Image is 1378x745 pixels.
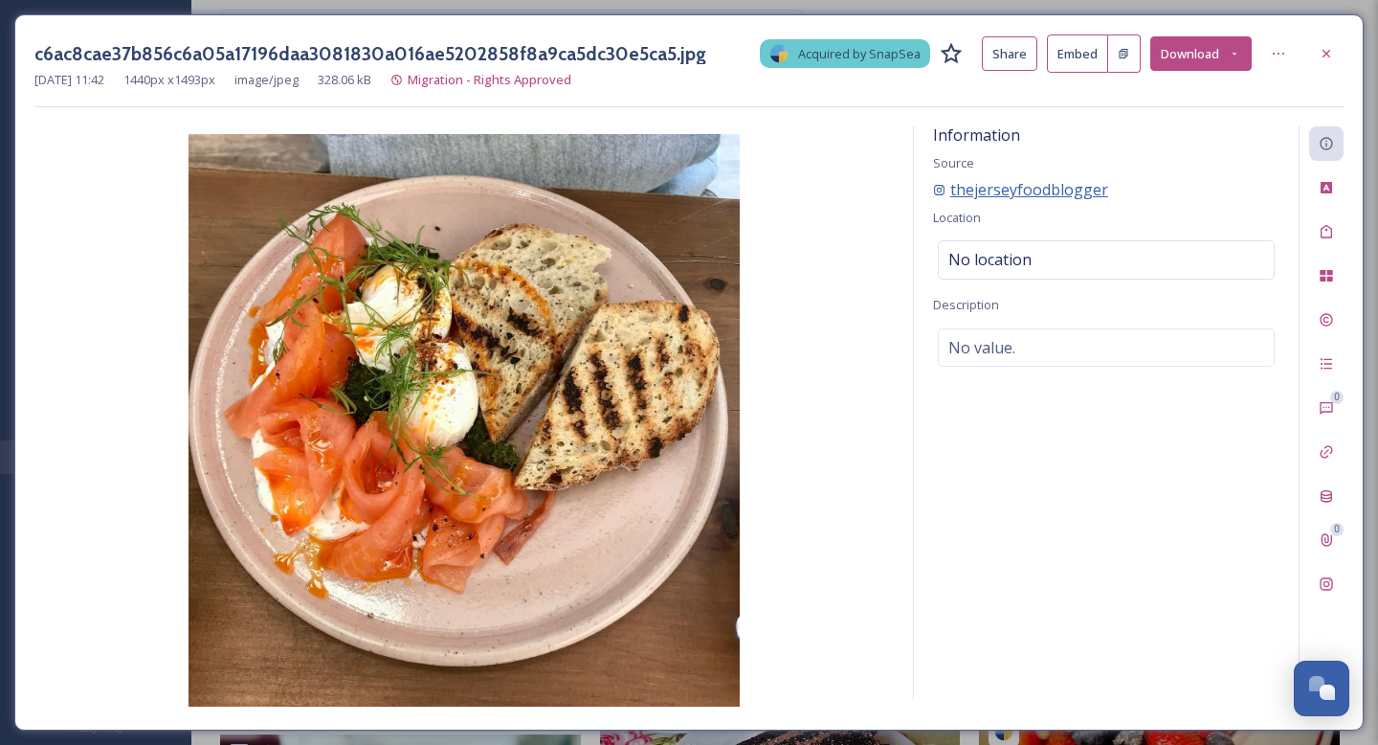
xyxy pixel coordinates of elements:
[769,44,789,63] img: snapsea-logo.png
[1294,661,1349,716] button: Open Chat
[933,209,981,226] span: Location
[1330,523,1344,536] div: 0
[798,47,921,61] span: Acquired by SnapSea
[34,43,706,64] h3: c6ac8cae37b856c6a05a17196daa3081830a016ae5202858f8a9ca5dc30e5ca5.jpg
[408,71,571,88] span: Migration - Rights Approved
[948,339,1015,356] span: No value.
[982,36,1037,72] button: Share
[234,73,299,87] span: image/jpeg
[1330,391,1344,404] div: 0
[933,124,1020,146] span: Information
[933,154,974,171] span: Source
[34,73,104,87] span: [DATE] 11:42
[950,181,1108,198] span: thejerseyfoodblogger
[1047,34,1108,73] button: Embed
[34,134,894,707] img: c6ac8cae37b856c6a05a17196daa3081830a016ae5202858f8a9ca5dc30e5ca5.jpg
[318,73,371,87] span: 328.06 kB
[933,181,1108,198] a: thejerseyfoodblogger
[1150,36,1252,72] button: Download
[123,73,215,87] span: 1440 px x 1493 px
[948,251,1032,268] span: No location
[933,296,999,313] span: Description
